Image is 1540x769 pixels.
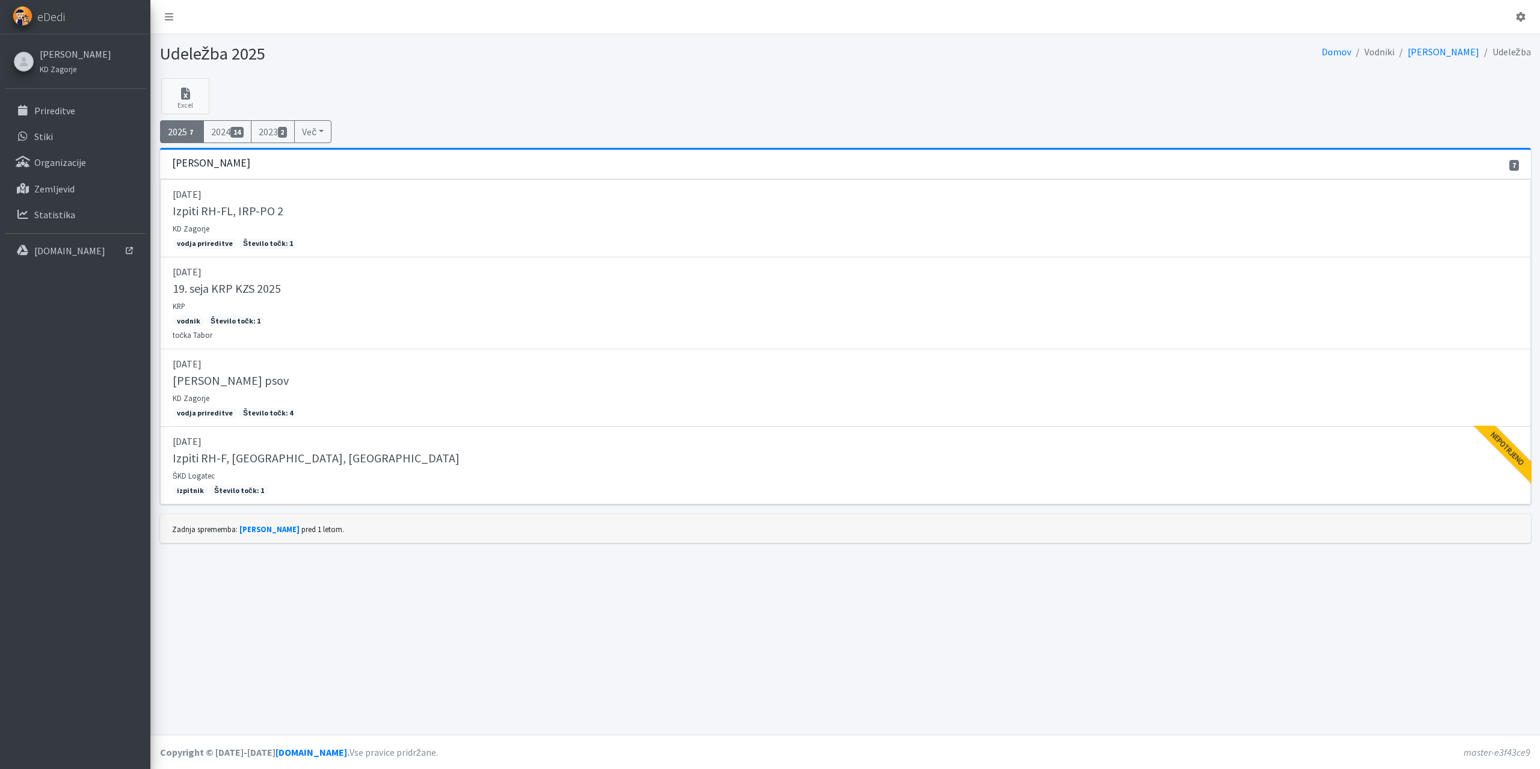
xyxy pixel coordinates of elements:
p: [DATE] [173,187,1518,201]
h5: Izpiti RH-F, [GEOGRAPHIC_DATA], [GEOGRAPHIC_DATA] [173,451,460,465]
span: 7 [1509,160,1519,171]
p: [DATE] [173,357,1518,371]
span: vodja prireditve [173,238,237,249]
small: KRP [173,301,185,311]
span: vodnik [173,316,205,326]
small: ŠKD Logatec [173,471,215,480]
p: Statistika [34,209,75,221]
em: master-e3f43ce9 [1464,746,1530,758]
small: KD Zagorje [173,224,209,233]
strong: Copyright © [DATE]-[DATE] . [160,746,350,758]
small: Zadnja sprememba: pred 1 letom. [172,524,344,534]
h5: 19. seja KRP KZS 2025 [173,281,281,296]
p: Prireditve [34,105,75,117]
p: [DATE] [173,265,1518,279]
a: 20232 [251,120,295,143]
a: [DATE] Izpiti RH-FL, IRP-PO 2 KD Zagorje vodja prireditve Število točk: 1 [160,179,1531,257]
footer: Vse pravice pridržane. [150,735,1540,769]
a: Domov [1322,46,1351,58]
a: Organizacije [5,150,146,174]
a: 20257 [160,120,205,143]
span: Število točk: 4 [239,408,297,418]
li: Udeležba [1479,43,1531,61]
p: Zemljevid [34,183,75,195]
img: eDedi [13,6,32,26]
small: KD Zagorje [40,64,76,74]
a: KD Zagorje [40,61,111,76]
h5: Izpiti RH-FL, IRP-PO 2 [173,204,283,218]
h1: Udeležba 2025 [160,43,841,64]
a: [DOMAIN_NAME] [276,746,347,758]
a: Excel [161,78,209,114]
li: Vodniki [1351,43,1394,61]
span: 2 [278,127,288,138]
span: 7 [187,127,197,138]
span: Število točk: 1 [206,316,265,326]
p: Stiki [34,130,53,142]
a: Prireditve [5,99,146,123]
a: [DATE] 19. seja KRP KZS 2025 KRP vodnik Število točk: 1 točka Tabor [160,257,1531,349]
h3: [PERSON_NAME] [172,157,250,170]
a: [PERSON_NAME] [40,47,111,61]
span: izpitnik [173,485,208,496]
span: Število točk: 1 [239,238,297,249]
a: [DATE] Izpiti RH-F, [GEOGRAPHIC_DATA], [GEOGRAPHIC_DATA] ŠKD Logatec izpitnik Število točk: 1 Nep... [160,427,1531,504]
a: Stiki [5,124,146,149]
a: 202414 [203,120,251,143]
a: [PERSON_NAME] [1408,46,1479,58]
button: Več [294,120,331,143]
a: [DOMAIN_NAME] [5,239,146,263]
span: eDedi [37,8,65,26]
p: [DOMAIN_NAME] [34,245,105,257]
p: [DATE] [173,434,1518,449]
span: 14 [230,127,244,138]
h5: [PERSON_NAME] psov [173,373,289,388]
a: Zemljevid [5,177,146,201]
a: [DATE] [PERSON_NAME] psov KD Zagorje vodja prireditve Število točk: 4 [160,349,1531,427]
small: točka Tabor [173,330,212,340]
span: vodja prireditve [173,408,237,418]
p: Organizacije [34,156,86,168]
a: [PERSON_NAME] [239,524,300,534]
span: Število točk: 1 [210,485,268,496]
small: KD Zagorje [173,393,209,403]
a: Statistika [5,203,146,227]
